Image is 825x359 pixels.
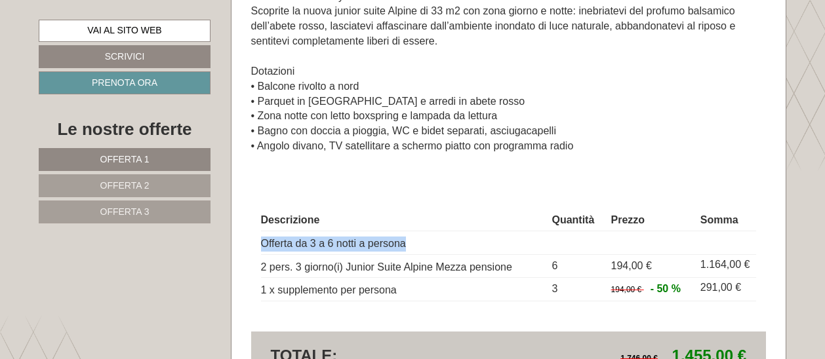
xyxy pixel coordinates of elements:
td: 6 [546,254,605,278]
span: 194,00 € [611,260,652,271]
a: Vai al sito web [39,20,211,42]
td: 3 [546,278,605,301]
span: Offerta 1 [100,154,150,164]
div: Le nostre offerte [39,117,211,142]
span: Offerta 2 [100,180,150,191]
th: Somma [695,210,756,231]
th: Prezzo [606,210,695,231]
span: Offerta 3 [100,206,150,217]
th: Quantità [546,210,605,231]
td: 2 pers. 3 giorno(i) Junior Suite Alpine Mezza pensione [261,254,547,278]
span: - 50 % [651,283,681,294]
a: Prenota ora [39,71,211,94]
td: Offerta da 3 a 6 notti a persona [261,231,547,254]
td: 1 x supplemento per persona [261,278,547,301]
a: Scrivici [39,45,211,68]
span: 194,00 € [611,285,642,294]
td: 1.164,00 € [695,254,756,278]
th: Descrizione [261,210,547,231]
td: 291,00 € [695,278,756,301]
